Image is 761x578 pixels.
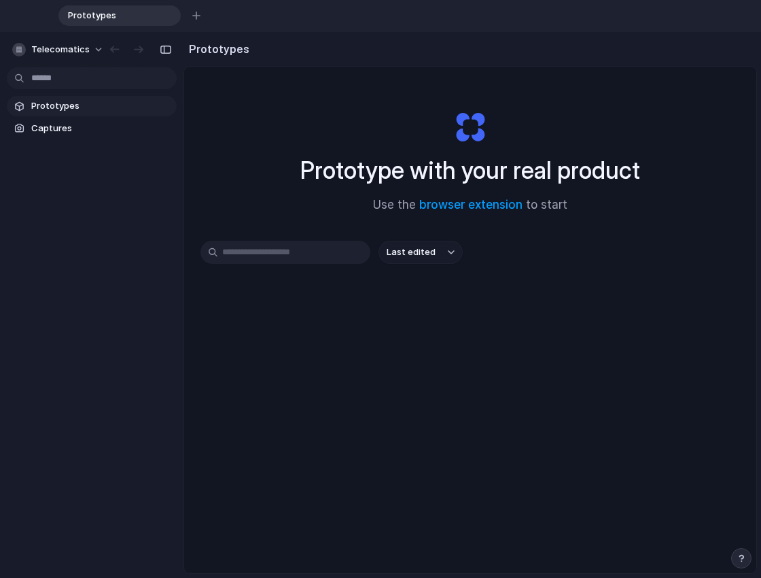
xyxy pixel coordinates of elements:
[31,99,171,113] span: Prototypes
[419,198,523,211] a: browser extension
[373,197,567,214] span: Use the to start
[58,5,181,26] div: Prototypes
[300,152,640,188] h1: Prototype with your real product
[378,241,463,264] button: Last edited
[387,245,436,259] span: Last edited
[7,96,177,116] a: Prototypes
[31,43,90,56] span: Telecomatics
[7,39,111,61] button: Telecomatics
[63,9,159,22] span: Prototypes
[31,122,171,135] span: Captures
[183,41,249,57] h2: Prototypes
[7,118,177,139] a: Captures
